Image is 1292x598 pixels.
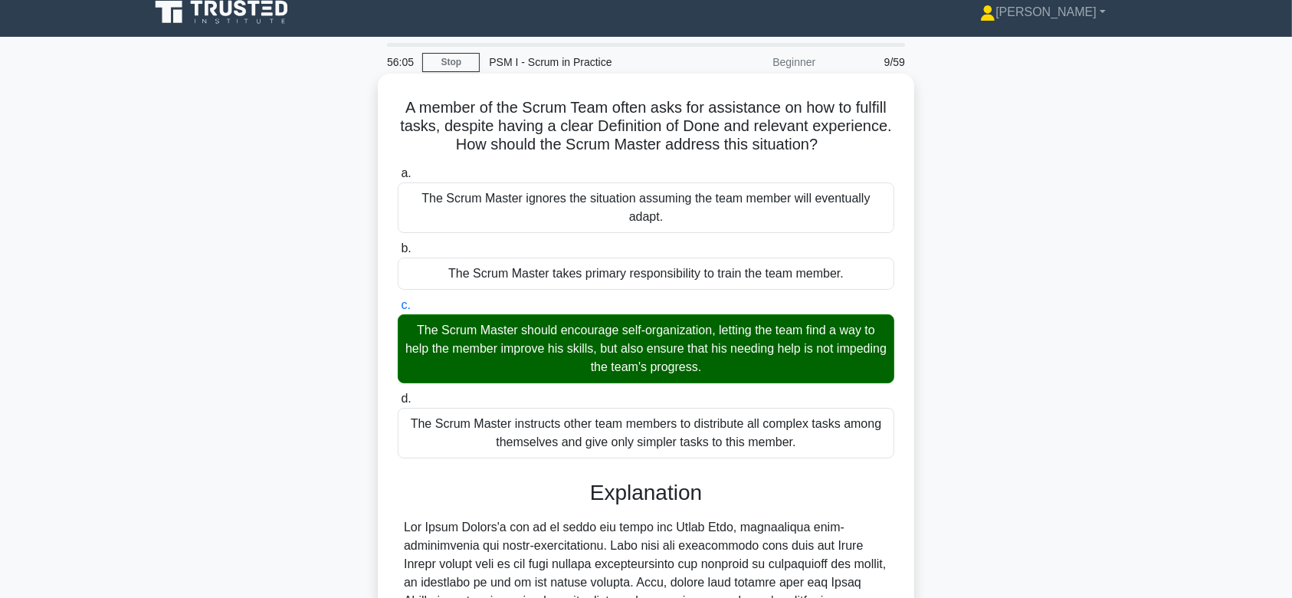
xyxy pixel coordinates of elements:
[401,166,411,179] span: a.
[398,314,894,383] div: The Scrum Master should encourage self-organization, letting the team find a way to help the memb...
[378,47,422,77] div: 56:05
[690,47,825,77] div: Beginner
[398,258,894,290] div: The Scrum Master takes primary responsibility to train the team member.
[480,47,690,77] div: PSM I - Scrum in Practice
[396,98,896,155] h5: A member of the Scrum Team often asks for assistance on how to fulfill tasks, despite having a cl...
[401,298,410,311] span: c.
[401,242,411,255] span: b.
[398,182,894,233] div: The Scrum Master ignores the situation assuming the team member will eventually adapt.
[422,53,480,72] a: Stop
[825,47,914,77] div: 9/59
[401,392,411,405] span: d.
[407,480,885,506] h3: Explanation
[398,408,894,458] div: The Scrum Master instructs other team members to distribute all complex tasks among themselves an...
